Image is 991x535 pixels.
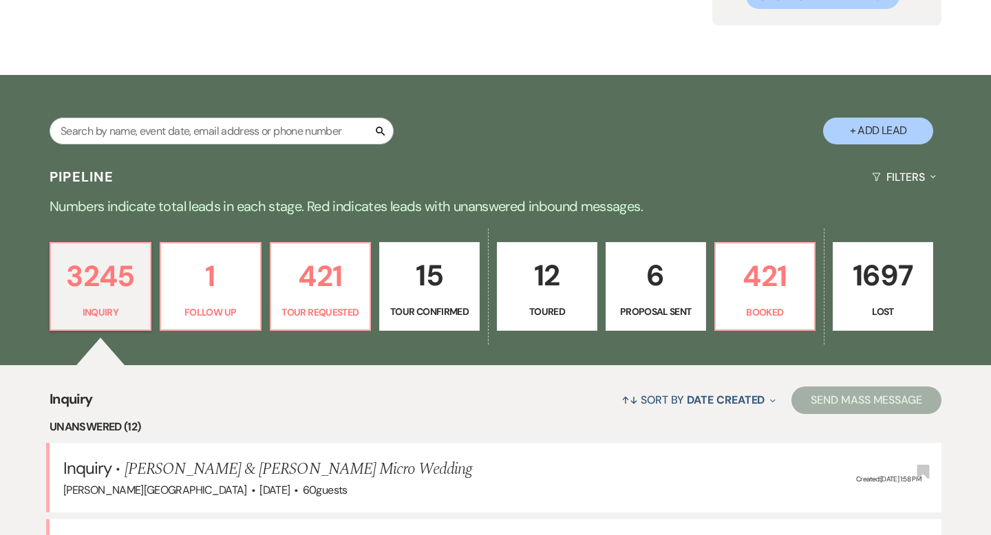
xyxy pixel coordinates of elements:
[50,167,114,186] h3: Pipeline
[279,305,362,320] p: Tour Requested
[270,242,372,331] a: 421Tour Requested
[388,304,471,319] p: Tour Confirmed
[50,242,151,331] a: 3245Inquiry
[160,242,262,331] a: 1Follow Up
[714,242,816,331] a: 421Booked
[616,382,781,418] button: Sort By Date Created
[59,305,142,320] p: Inquiry
[724,253,807,299] p: 421
[842,304,924,319] p: Lost
[506,304,588,319] p: Toured
[856,474,921,483] span: Created: [DATE] 1:58 PM
[823,118,933,144] button: + Add Lead
[687,393,765,407] span: Date Created
[791,386,941,414] button: Send Mass Message
[63,457,111,479] span: Inquiry
[379,242,480,331] a: 15Tour Confirmed
[50,118,394,144] input: Search by name, event date, email address or phone number
[169,305,252,320] p: Follow Up
[50,418,941,436] li: Unanswered (12)
[125,457,473,481] span: [PERSON_NAME] & [PERSON_NAME] Micro Wedding
[724,305,807,320] p: Booked
[50,389,93,418] span: Inquiry
[279,253,362,299] p: 421
[59,253,142,299] p: 3245
[606,242,706,331] a: 6Proposal Sent
[842,252,924,298] p: 1697
[388,252,471,298] p: 15
[169,253,252,299] p: 1
[866,159,941,195] button: Filters
[497,242,597,331] a: 12Toured
[615,252,697,298] p: 6
[621,393,638,407] span: ↑↓
[833,242,933,331] a: 1697Lost
[303,483,348,497] span: 60 guests
[506,252,588,298] p: 12
[63,483,247,497] span: [PERSON_NAME][GEOGRAPHIC_DATA]
[615,304,697,319] p: Proposal Sent
[259,483,290,497] span: [DATE]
